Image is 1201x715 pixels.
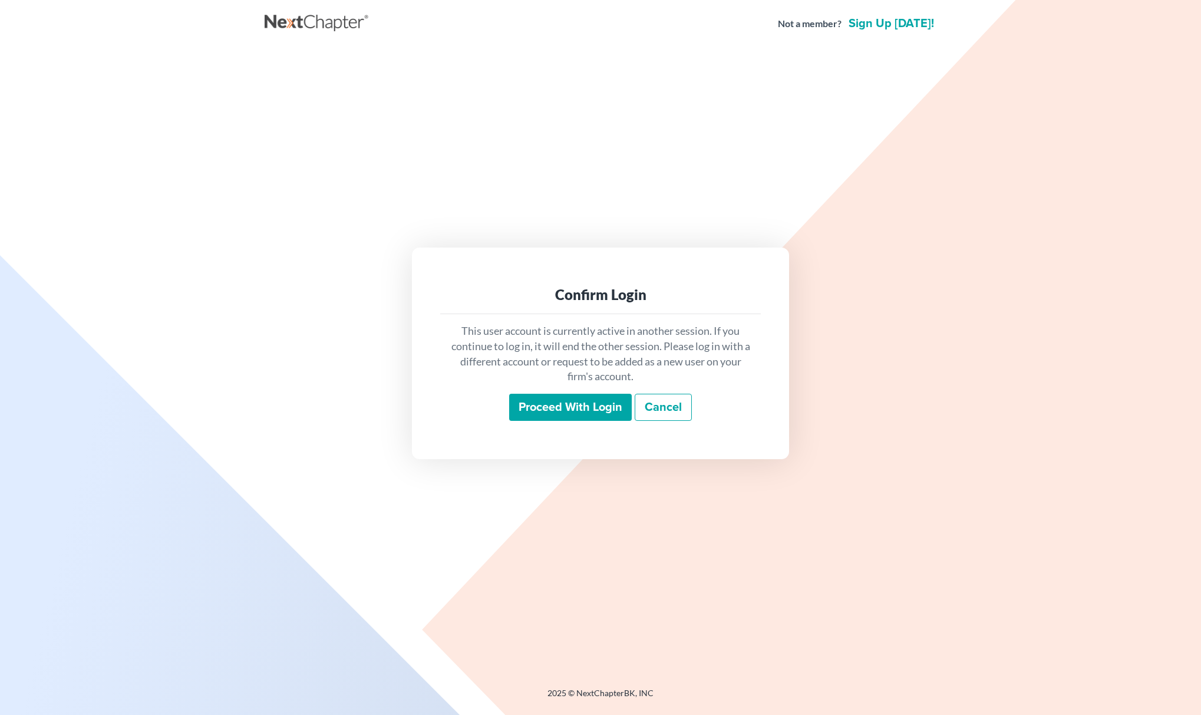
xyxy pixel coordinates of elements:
input: Proceed with login [509,394,632,421]
a: Sign up [DATE]! [846,18,936,29]
strong: Not a member? [778,17,842,31]
p: This user account is currently active in another session. If you continue to log in, it will end ... [450,324,751,384]
div: Confirm Login [450,285,751,304]
a: Cancel [635,394,692,421]
div: 2025 © NextChapterBK, INC [265,687,936,709]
